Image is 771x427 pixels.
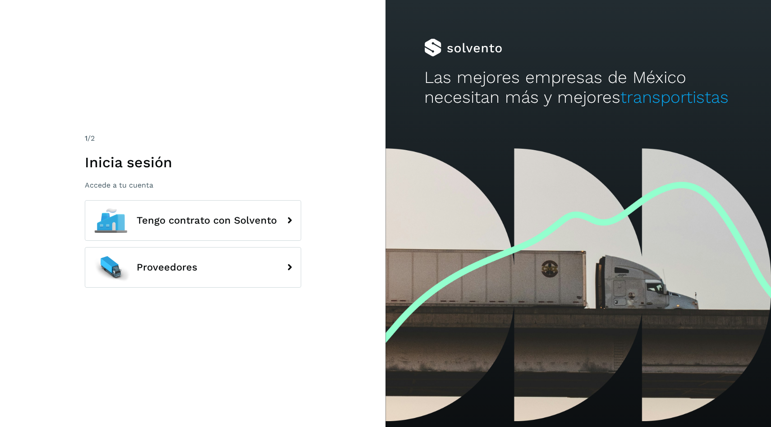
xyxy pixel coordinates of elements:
[85,181,301,189] p: Accede a tu cuenta
[85,133,301,144] div: /2
[424,68,733,108] h2: Las mejores empresas de México necesitan más y mejores
[85,247,301,288] button: Proveedores
[85,200,301,241] button: Tengo contrato con Solvento
[620,87,729,107] span: transportistas
[85,154,301,171] h1: Inicia sesión
[85,134,87,142] span: 1
[137,262,197,273] span: Proveedores
[137,215,277,226] span: Tengo contrato con Solvento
